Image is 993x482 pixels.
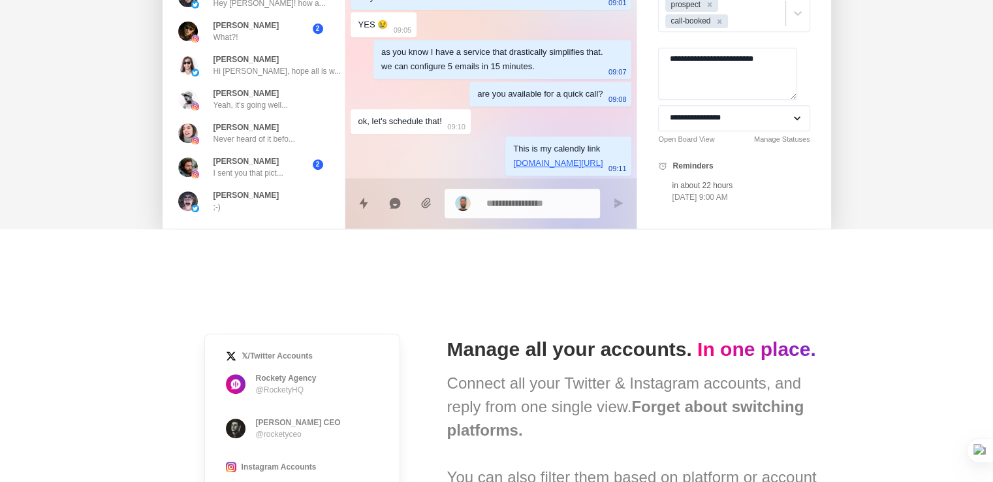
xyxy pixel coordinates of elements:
[213,54,279,65] p: [PERSON_NAME]
[447,398,804,439] b: Forget about switching platforms.
[358,114,442,129] div: ok, let's schedule that!
[178,123,198,143] img: picture
[608,92,627,106] p: 09:08
[658,134,714,145] a: Open Board View
[178,22,198,41] img: picture
[191,204,199,212] img: picture
[213,201,221,213] p: ;-)
[672,180,733,191] p: in about 22 hours
[213,99,289,111] p: Yeah, it's going well...
[672,160,713,172] p: Reminders
[697,338,816,360] span: In one place.
[413,190,439,216] button: Add media
[213,121,279,133] p: [PERSON_NAME]
[191,170,199,178] img: picture
[712,14,727,28] div: Remove call-booked
[213,20,279,31] p: [PERSON_NAME]
[178,56,198,75] img: picture
[672,191,733,203] p: [DATE] 9:00 AM
[667,14,712,28] div: call-booked
[608,65,627,79] p: 09:07
[191,137,199,144] img: picture
[447,120,465,134] p: 09:10
[191,69,199,76] img: picture
[313,159,323,170] span: 2
[382,190,408,216] button: Reply with AI
[213,65,341,77] p: Hi [PERSON_NAME], hope all is w...
[358,18,388,32] div: YES 😢
[178,89,198,109] img: picture
[313,24,323,34] span: 2
[191,1,199,8] img: picture
[213,155,279,167] p: [PERSON_NAME]
[513,156,603,170] p: [DOMAIN_NAME][URL]
[394,23,412,37] p: 09:05
[447,338,821,361] h1: Manage all your accounts.
[213,167,283,179] p: I sent you that pict...
[178,157,198,177] img: picture
[381,45,603,74] div: as you know I have a service that drastically simplifies that. we can configure 5 emails in 15 mi...
[455,195,471,211] img: picture
[213,31,238,43] p: What?!
[477,87,603,101] div: are you available for a quick call?
[191,103,199,110] img: picture
[513,142,603,170] div: This is my calendly link
[213,189,279,201] p: [PERSON_NAME]
[178,191,198,211] img: picture
[351,190,377,216] button: Quick replies
[754,134,810,145] a: Manage Statuses
[605,190,631,216] button: Send message
[213,133,295,145] p: Never heard of it befo...
[191,35,199,42] img: picture
[213,88,279,99] p: [PERSON_NAME]
[608,161,627,176] p: 09:11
